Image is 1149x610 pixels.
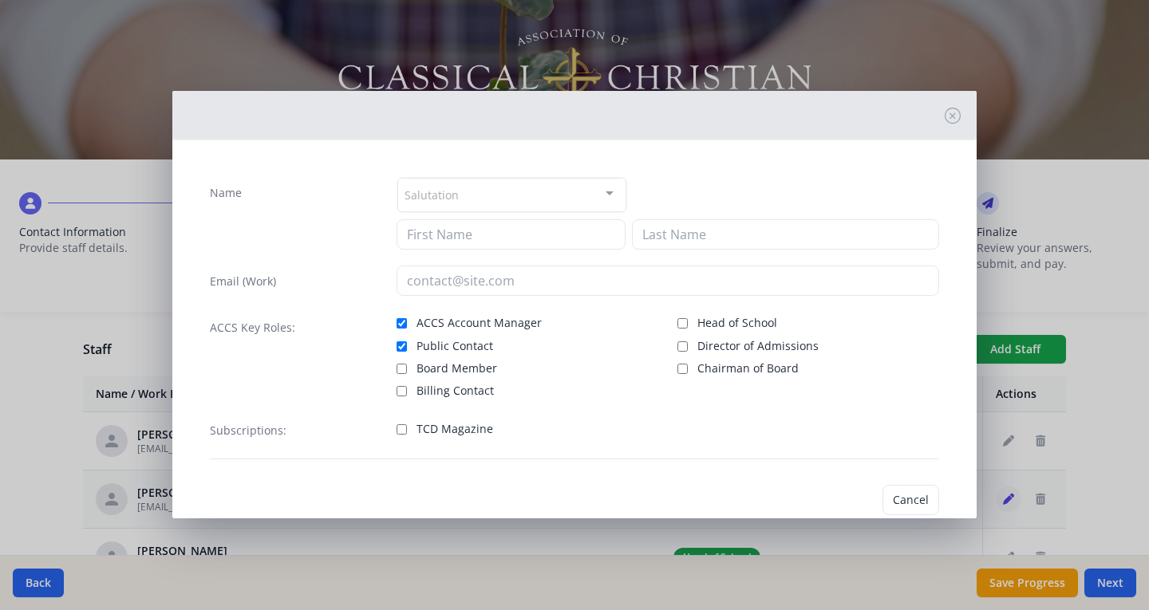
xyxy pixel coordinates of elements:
input: Billing Contact [397,386,407,396]
input: Head of School [677,318,688,329]
input: Public Contact [397,341,407,352]
span: Head of School [697,315,777,331]
input: Chairman of Board [677,364,688,374]
span: Board Member [417,360,497,376]
span: ACCS Account Manager [417,315,542,331]
span: Salutation [405,185,459,203]
input: Board Member [397,364,407,374]
input: First Name [397,219,626,250]
span: Chairman of Board [697,360,799,376]
input: Director of Admissions [677,341,688,352]
button: Cancel [882,485,939,515]
label: Email (Work) [210,274,276,289]
input: TCD Magazine [397,424,407,435]
span: TCD Magazine [417,421,493,437]
input: ACCS Account Manager [397,318,407,329]
span: Director of Admissions [697,338,819,354]
label: Subscriptions: [210,423,286,439]
input: contact@site.com [397,266,940,296]
span: Public Contact [417,338,493,354]
input: Last Name [632,219,939,250]
label: ACCS Key Roles: [210,320,295,336]
span: Billing Contact [417,383,494,399]
label: Name [210,185,242,201]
